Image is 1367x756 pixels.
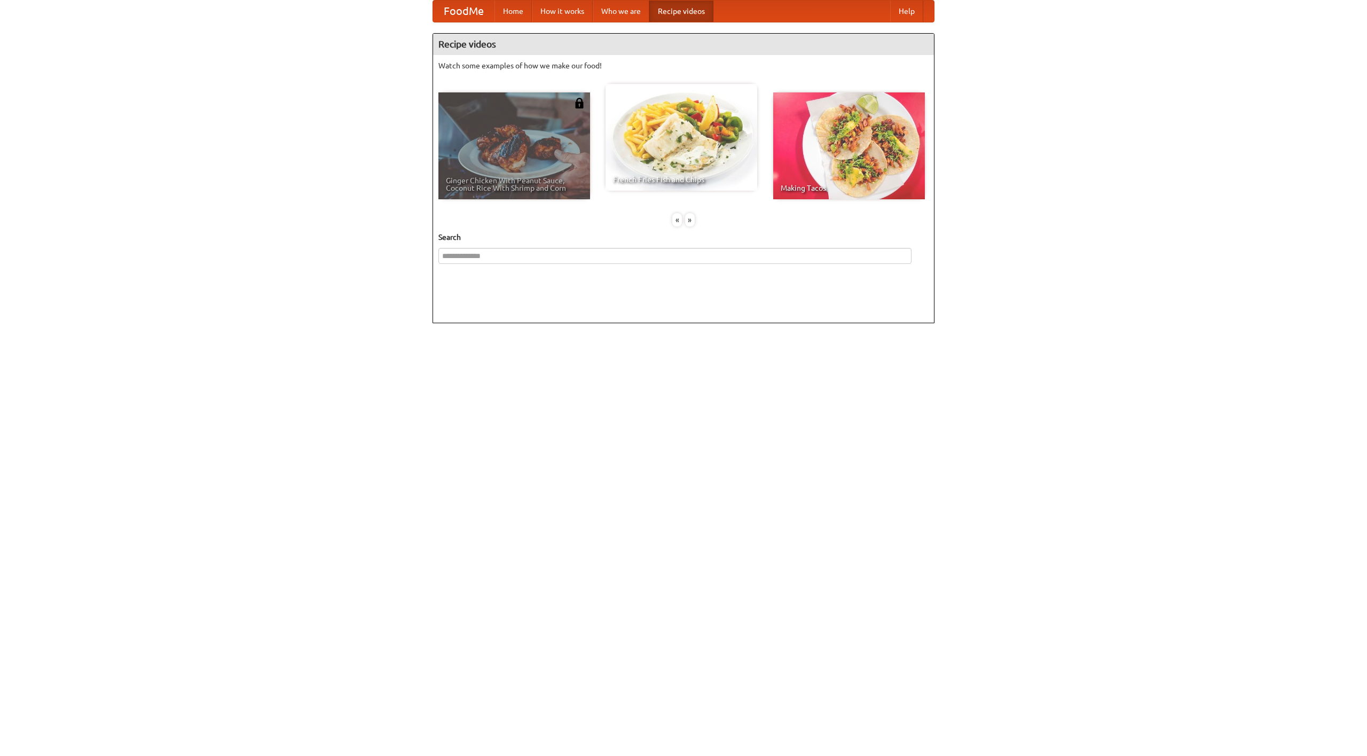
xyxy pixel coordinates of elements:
div: « [672,213,682,227]
a: Making Tacos [773,92,925,199]
span: Making Tacos [781,184,917,192]
a: Who we are [593,1,649,22]
a: Recipe videos [649,1,713,22]
a: Help [890,1,923,22]
a: FoodMe [433,1,494,22]
p: Watch some examples of how we make our food! [438,60,929,71]
a: French Fries Fish and Chips [606,84,757,191]
h4: Recipe videos [433,34,934,55]
img: 483408.png [574,98,585,108]
span: French Fries Fish and Chips [613,176,750,183]
a: Home [494,1,532,22]
a: How it works [532,1,593,22]
h5: Search [438,232,929,243]
div: » [685,213,695,227]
